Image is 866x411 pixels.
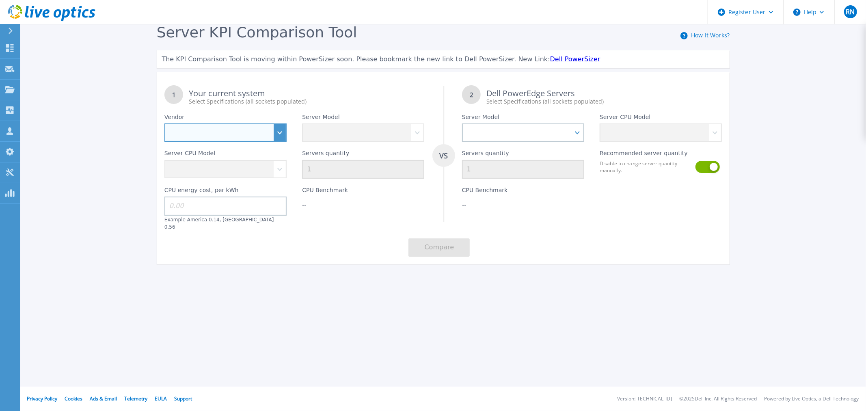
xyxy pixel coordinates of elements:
label: Vendor [164,114,184,123]
a: Dell PowerSizer [550,55,600,63]
tspan: 1 [172,91,176,99]
span: The KPI Comparison Tool is moving within PowerSizer soon. Please bookmark the new link to Dell Po... [162,55,550,63]
button: Compare [408,238,470,257]
label: CPU Benchmark [302,187,348,197]
div: -- [462,201,584,209]
label: Servers quantity [302,150,349,160]
label: Disable to change server quantity manually. [600,160,691,174]
label: CPU energy cost, per kWh [164,187,239,197]
label: Server Model [302,114,339,123]
label: Example America 0.14, [GEOGRAPHIC_DATA] 0.56 [164,217,274,230]
label: Server CPU Model [600,114,650,123]
label: Server CPU Model [164,150,215,160]
a: Support [174,395,192,402]
tspan: 2 [469,91,473,99]
div: Dell PowerEdge Servers [486,89,722,106]
a: Privacy Policy [27,395,57,402]
span: Server KPI Comparison Tool [157,24,357,41]
li: Version: [TECHNICAL_ID] [617,396,672,402]
tspan: VS [439,151,448,160]
div: Select Specifications (all sockets populated) [189,97,424,106]
span: RN [846,9,855,15]
a: Ads & Email [90,395,117,402]
div: -- [302,201,424,209]
a: How It Works? [691,31,730,39]
label: Recommended server quantity [600,150,688,160]
a: EULA [155,395,167,402]
input: 0.00 [164,197,287,215]
a: Cookies [65,395,82,402]
label: Server Model [462,114,499,123]
li: Powered by Live Optics, a Dell Technology [764,396,859,402]
label: Servers quantity [462,150,509,160]
label: CPU Benchmark [462,187,508,197]
div: Select Specifications (all sockets populated) [486,97,722,106]
li: © 2025 Dell Inc. All Rights Reserved [679,396,757,402]
div: Your current system [189,89,424,106]
a: Telemetry [124,395,147,402]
